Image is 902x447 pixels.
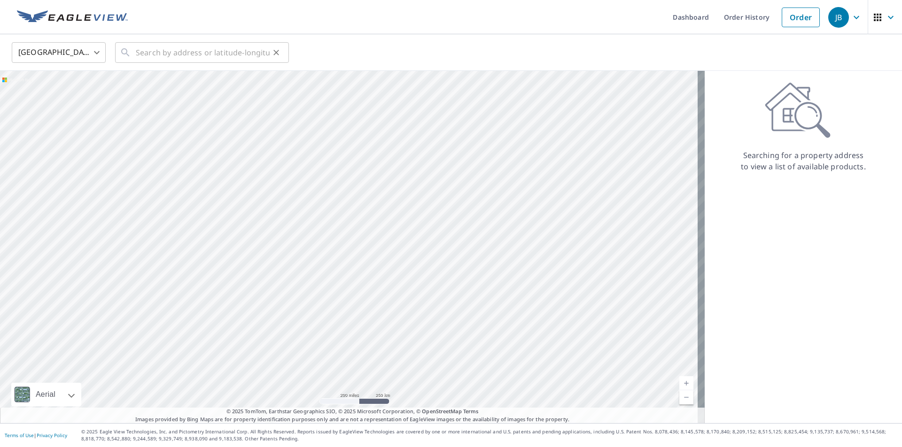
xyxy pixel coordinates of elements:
span: © 2025 TomTom, Earthstar Geographics SIO, © 2025 Microsoft Corporation, © [226,408,479,416]
div: Aerial [33,383,58,406]
div: [GEOGRAPHIC_DATA] [12,39,106,66]
a: Current Level 5, Zoom In [679,376,693,390]
p: © 2025 Eagle View Technologies, Inc. and Pictometry International Corp. All Rights Reserved. Repo... [81,428,897,442]
div: Aerial [11,383,81,406]
img: EV Logo [17,10,128,24]
input: Search by address or latitude-longitude [136,39,270,66]
a: Terms [463,408,479,415]
button: Clear [270,46,283,59]
a: Current Level 5, Zoom Out [679,390,693,404]
a: Terms of Use [5,432,34,439]
p: Searching for a property address to view a list of available products. [740,150,866,172]
div: JB [828,7,849,28]
a: Order [782,8,820,27]
a: OpenStreetMap [422,408,461,415]
a: Privacy Policy [37,432,67,439]
p: | [5,432,67,438]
